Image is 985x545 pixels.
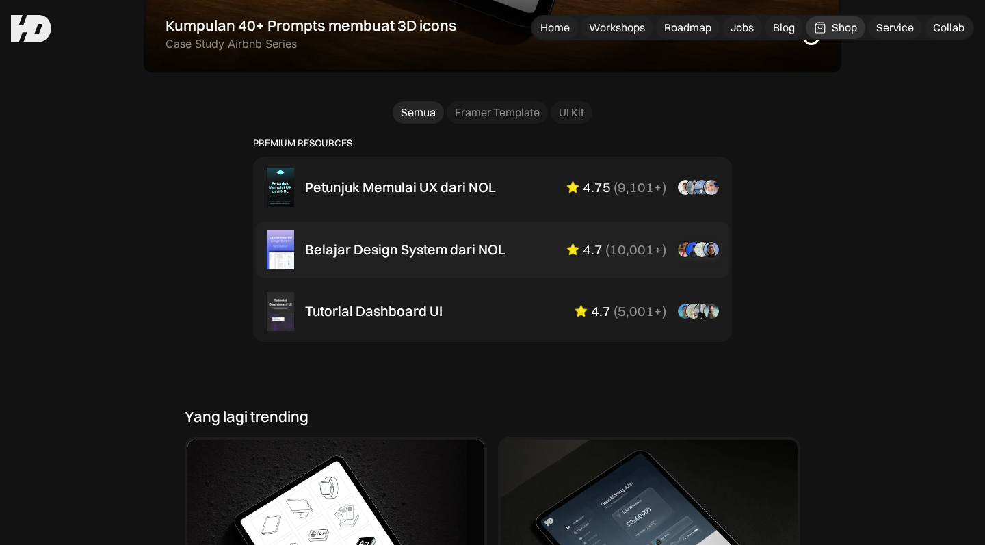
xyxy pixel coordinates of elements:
div: Tutorial Dashboard UI [305,303,443,319]
div: Belajar Design System dari NOL [305,241,505,258]
p: PREMIUM RESOURCES [253,137,732,149]
a: Workshops [581,16,653,39]
div: Collab [933,21,964,35]
div: 4.75 [583,179,611,196]
div: Service [876,21,914,35]
div: ( [614,303,618,319]
div: Workshops [589,21,645,35]
a: Tutorial Dashboard UI4.7(5,001+) [256,284,729,340]
div: ) [662,179,666,196]
div: Petunjuk Memulai UX dari NOL [305,179,496,196]
a: Shop [806,16,865,39]
div: 10,001+ [609,241,662,258]
div: Semua [401,105,436,120]
div: ) [662,241,666,258]
a: Blog [765,16,803,39]
div: Jobs [731,21,754,35]
div: Shop [832,21,857,35]
div: 4.7 [583,241,603,258]
div: 4.7 [591,303,611,319]
div: Roadmap [664,21,711,35]
div: Blog [773,21,795,35]
div: 5,001+ [618,303,662,319]
a: Jobs [722,16,762,39]
a: Collab [925,16,973,39]
div: 9,101+ [618,179,662,196]
a: Home [532,16,578,39]
div: Yang lagi trending [185,408,308,425]
div: UI Kit [559,105,584,120]
a: Belajar Design System dari NOL4.7(10,001+) [256,222,729,278]
a: Roadmap [656,16,720,39]
a: Petunjuk Memulai UX dari NOL4.75(9,101+) [256,159,729,215]
div: Home [540,21,570,35]
div: ( [605,241,609,258]
div: Framer Template [455,105,540,120]
div: ) [662,303,666,319]
div: ( [614,179,618,196]
a: Service [868,16,922,39]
